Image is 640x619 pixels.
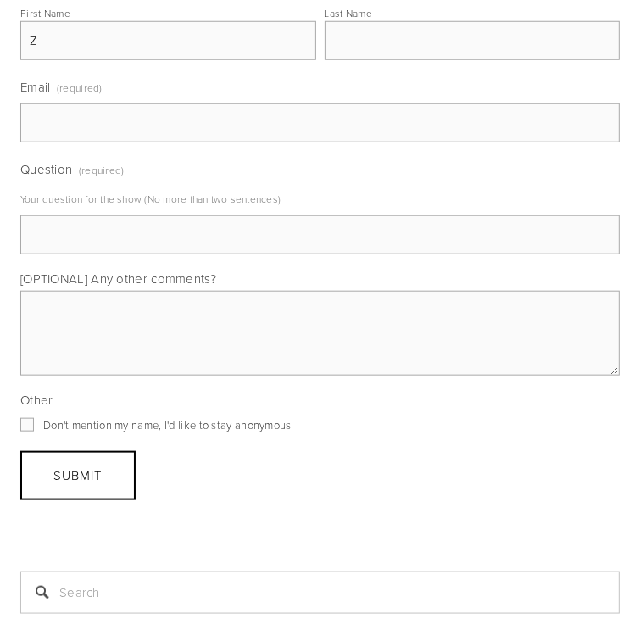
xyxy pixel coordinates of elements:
button: SubmitSubmit [20,451,136,500]
input: Don't mention my name, I'd like to stay anonymous [20,418,34,432]
span: Submit [54,466,103,484]
span: Other [20,391,53,409]
span: Don't mention my name, I'd like to stay anonymous [43,417,292,432]
span: (required) [79,158,125,182]
input: Search [20,572,620,614]
p: Your question for the show (No more than two sentences) [20,186,620,212]
span: Question [20,160,72,178]
div: Last Name [325,6,373,20]
div: First Name [20,6,70,20]
span: (required) [57,75,103,100]
span: Email [20,78,51,96]
span: [OPTIONAL] Any other comments? [20,270,216,287]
